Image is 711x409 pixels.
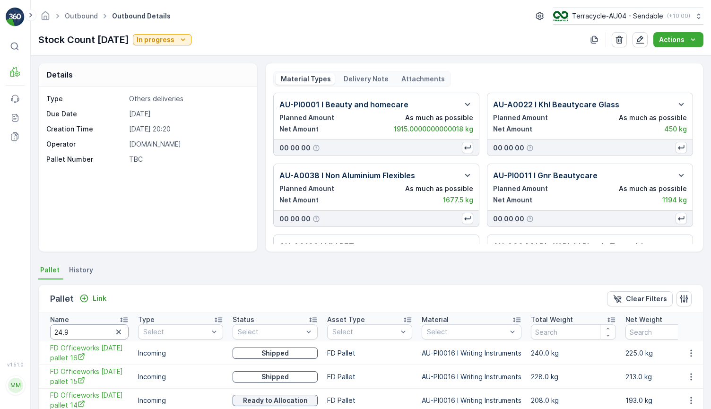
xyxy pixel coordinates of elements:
[664,124,687,134] p: 450 kg
[40,265,60,275] span: Pallet
[50,315,69,324] p: Name
[553,11,568,21] img: terracycle_logo.png
[243,396,308,405] p: Ready to Allocation
[531,348,616,358] p: 240.0 kg
[137,35,174,44] p: In progress
[138,348,223,358] p: Incoming
[625,315,662,324] p: Net Weight
[493,195,532,205] p: Net Amount
[46,139,125,149] p: Operator
[143,327,208,337] p: Select
[659,35,685,44] p: Actions
[493,184,548,193] p: Planned Amount
[279,184,334,193] p: Planned Amount
[133,34,191,45] button: In progress
[279,124,319,134] p: Net Amount
[8,378,23,393] div: MM
[46,109,125,119] p: Due Date
[443,195,473,205] p: 1677.5 kg
[422,372,521,382] p: AU-PI0016 I Writing Instruments
[129,139,247,149] p: [DOMAIN_NAME]
[279,214,311,224] p: 00 00 00
[110,11,173,21] span: Outbound Details
[531,396,616,405] p: 208.0 kg
[327,372,412,382] p: FD Pallet
[6,369,25,401] button: MM
[327,348,412,358] p: FD Pallet
[38,33,129,47] p: Stock Count [DATE]
[233,348,318,359] button: Shipped
[279,113,334,122] p: Planned Amount
[662,195,687,205] p: 1194 kg
[50,292,74,305] p: Pallet
[625,324,711,339] input: Search
[46,94,125,104] p: Type
[493,170,598,181] p: AU-PI0011 I Gnr Beautycare
[65,12,98,20] a: Outbound
[653,32,703,47] button: Actions
[667,12,690,20] p: ( +10:00 )
[625,396,711,405] p: 193.0 kg
[233,315,254,324] p: Status
[93,294,106,303] p: Link
[531,315,573,324] p: Total Weight
[493,99,619,110] p: AU-A0022 I Khl Beautycare Glass
[46,155,125,164] p: Pallet Number
[138,396,223,405] p: Incoming
[129,155,247,164] p: TBC
[572,11,663,21] p: Terracycle-AU04 - Sendable
[619,113,687,122] p: As much as possible
[553,8,703,25] button: Terracycle-AU04 - Sendable(+10:00)
[422,348,521,358] p: AU-PI0016 I Writing Instruments
[422,315,449,324] p: Material
[327,315,365,324] p: Asset Type
[531,324,616,339] input: Search
[76,293,110,304] button: Link
[279,143,311,153] p: 00 00 00
[327,396,412,405] p: FD Pallet
[422,396,521,405] p: AU-PI0016 I Writing Instruments
[233,395,318,406] button: Ready to Allocation
[625,372,711,382] p: 213.0 kg
[129,109,247,119] p: [DATE]
[394,124,473,134] p: 1915.0000000000018 kg
[50,367,129,386] span: FD Officeworks [DATE] pallet 15
[138,372,223,382] p: Incoming
[493,241,672,263] p: AU-A0044 I Big W Rigid Plastic Toys with Electronics
[50,343,129,363] a: FD Officeworks 24.9.24 pallet 16
[626,294,667,304] p: Clear Filters
[279,99,408,110] p: AU-PI0001 I Beauty and homecare
[332,327,398,337] p: Select
[400,74,445,84] p: Attachments
[238,327,303,337] p: Select
[279,170,415,181] p: AU-A0038 I Non Aluminium Flexibles
[69,265,93,275] span: History
[46,69,73,80] p: Details
[405,113,473,122] p: As much as possible
[607,291,673,306] button: Clear Filters
[6,362,25,367] span: v 1.51.0
[625,348,711,358] p: 225.0 kg
[129,124,247,134] p: [DATE] 20:20
[279,74,331,84] p: Material Types
[531,372,616,382] p: 228.0 kg
[129,94,247,104] p: Others deliveries
[526,144,534,152] div: Help Tooltip Icon
[619,184,687,193] p: As much as possible
[46,124,125,134] p: Creation Time
[261,348,289,358] p: Shipped
[405,184,473,193] p: As much as possible
[261,372,289,382] p: Shipped
[312,215,320,223] div: Help Tooltip Icon
[493,214,524,224] p: 00 00 00
[493,124,532,134] p: Net Amount
[6,8,25,26] img: logo
[493,113,548,122] p: Planned Amount
[233,371,318,383] button: Shipped
[40,14,51,22] a: Homepage
[50,343,129,363] span: FD Officeworks [DATE] pallet 16
[526,215,534,223] div: Help Tooltip Icon
[50,324,129,339] input: Search
[279,195,319,205] p: Net Amount
[279,241,354,252] p: AU-A0100 I Mbl PET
